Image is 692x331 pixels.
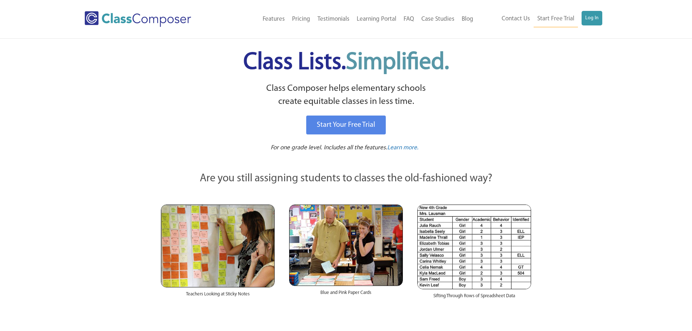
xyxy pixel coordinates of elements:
a: Start Free Trial [534,11,578,27]
img: Class Composer [85,11,191,27]
span: Simplified. [346,51,449,74]
img: Spreadsheets [417,205,531,289]
a: Start Your Free Trial [306,116,386,134]
span: Learn more. [387,145,418,151]
span: Start Your Free Trial [317,121,375,129]
a: Log In [582,11,602,25]
img: Blue and Pink Paper Cards [289,205,403,286]
a: Pricing [288,11,314,27]
nav: Header Menu [221,11,477,27]
a: Learning Portal [353,11,400,27]
div: Sifting Through Rows of Spreadsheet Data [417,289,531,307]
a: Blog [458,11,477,27]
a: FAQ [400,11,418,27]
img: Teachers Looking at Sticky Notes [161,205,275,287]
p: Class Composer helps elementary schools create equitable classes in less time. [160,82,533,109]
a: Testimonials [314,11,353,27]
p: Are you still assigning students to classes the old-fashioned way? [161,171,531,187]
span: For one grade level. Includes all the features. [271,145,387,151]
a: Case Studies [418,11,458,27]
a: Features [259,11,288,27]
a: Learn more. [387,144,418,153]
div: Blue and Pink Paper Cards [289,286,403,303]
span: Class Lists. [243,51,449,74]
nav: Header Menu [477,11,602,27]
div: Teachers Looking at Sticky Notes [161,287,275,305]
a: Contact Us [498,11,534,27]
